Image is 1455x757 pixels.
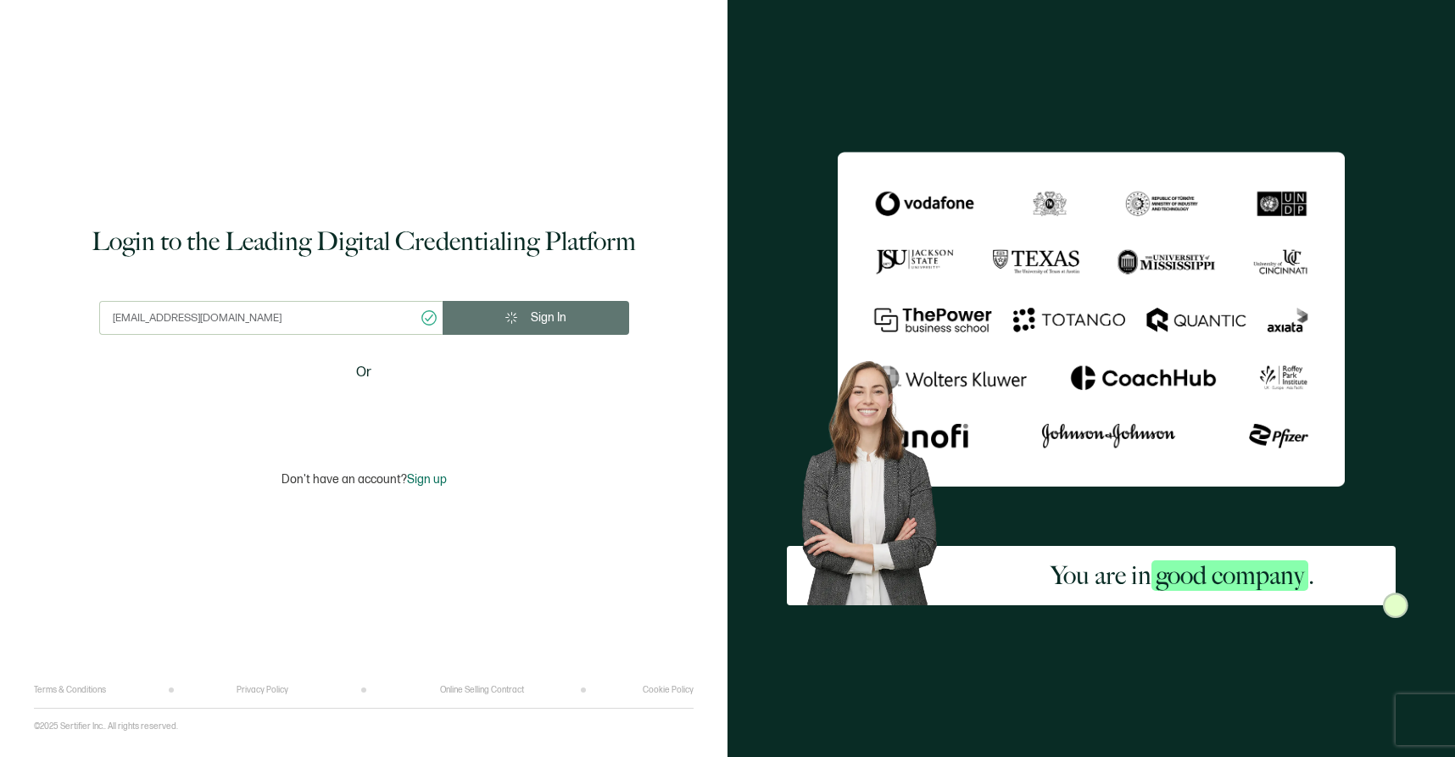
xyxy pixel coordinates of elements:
img: Sertifier Login - You are in <span class="strong-h">good company</span>. [838,152,1346,487]
input: Enter your work email address [99,301,443,335]
img: Sertifier Login [1383,593,1408,618]
a: Terms & Conditions [34,685,106,695]
p: Don't have an account? [282,472,447,487]
img: Sertifier Login - You are in <span class="strong-h">good company</span>. Hero [787,348,969,605]
p: ©2025 Sertifier Inc.. All rights reserved. [34,721,178,732]
a: Cookie Policy [643,685,694,695]
h2: You are in . [1051,559,1314,593]
span: good company [1151,560,1308,591]
a: Privacy Policy [237,685,288,695]
iframe: Sign in with Google Button [258,394,470,431]
a: Online Selling Contract [440,685,524,695]
span: Or [356,362,371,383]
ion-icon: checkmark circle outline [420,309,438,327]
span: Sign up [407,472,447,487]
h1: Login to the Leading Digital Credentialing Platform [92,225,636,259]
